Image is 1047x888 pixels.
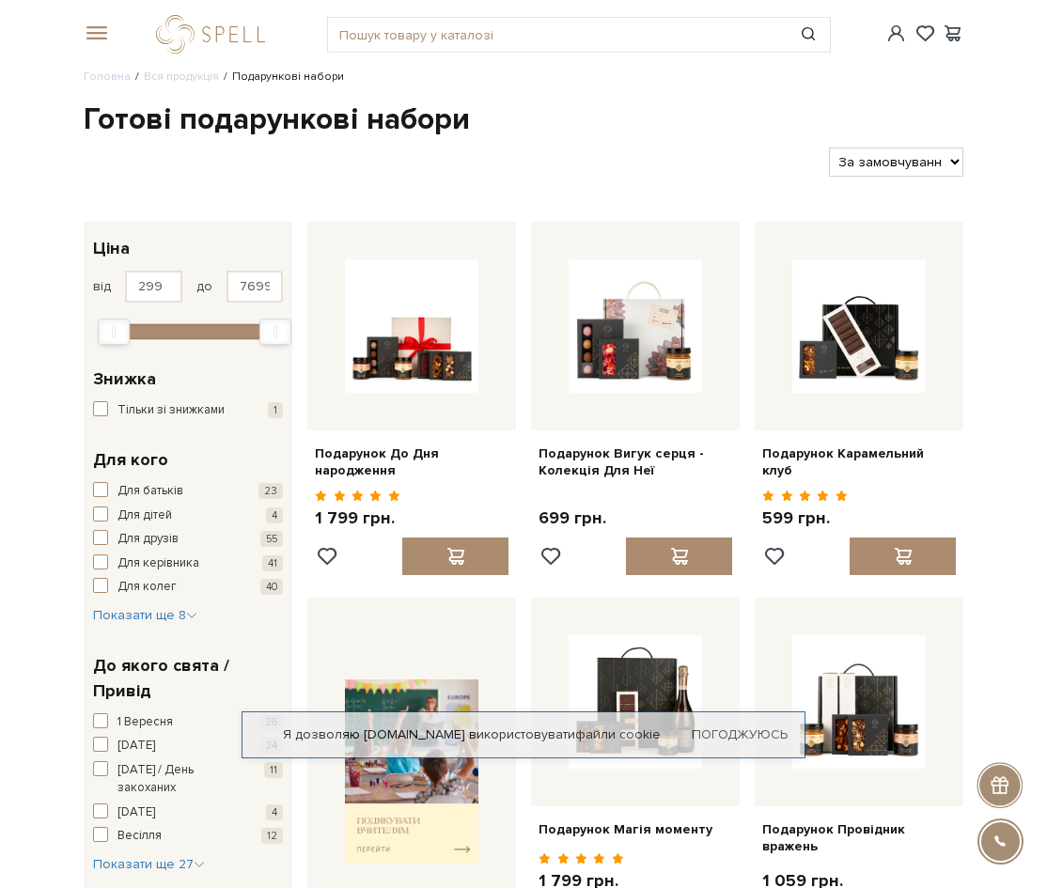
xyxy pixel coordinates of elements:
[575,726,661,742] a: файли cookie
[93,236,130,261] span: Ціна
[258,483,283,499] span: 23
[93,482,283,501] button: Для батьків 23
[539,445,732,479] a: Подарунок Вигук серця - Колекція Для Неї
[196,278,212,295] span: до
[117,530,179,549] span: Для друзів
[117,578,177,597] span: Для колег
[93,578,283,597] button: Для колег 40
[117,827,162,846] span: Весілля
[117,737,155,756] span: [DATE]
[260,531,283,547] span: 55
[117,506,172,525] span: Для дітей
[93,506,283,525] button: Для дітей 4
[117,803,155,822] span: [DATE]
[93,713,283,732] button: 1 Вересня 26
[328,18,787,52] input: Пошук товару у каталозі
[125,271,182,303] input: Ціна
[539,507,606,529] p: 699 грн.
[93,803,283,822] button: [DATE] 4
[788,18,831,52] button: Пошук товару у каталозі
[117,401,225,420] span: Тільки зі знижками
[345,679,478,864] img: banner
[266,507,283,523] span: 4
[692,726,788,743] a: Погоджуюсь
[762,445,956,479] a: Подарунок Карамельний клуб
[93,447,168,473] span: Для кого
[93,855,205,874] button: Показати ще 27
[84,70,131,84] a: Головна
[93,827,283,846] button: Весілля 12
[144,70,219,84] a: Вся продукція
[261,828,283,844] span: 12
[762,821,956,855] a: Подарунок Провідник вражень
[262,555,283,571] span: 41
[93,737,283,756] button: [DATE] 24
[117,713,173,732] span: 1 Вересня
[84,101,963,140] h1: Готові подарункові набори
[98,319,130,345] div: Min
[93,607,197,623] span: Показати ще 8
[268,402,283,418] span: 1
[93,401,283,420] button: Тільки зі знижками 1
[260,579,283,595] span: 40
[117,554,199,573] span: Для керівника
[93,366,156,392] span: Знижка
[117,482,183,501] span: Для батьків
[266,804,283,820] span: 4
[93,530,283,549] button: Для друзів 55
[242,726,805,743] div: Я дозволяю [DOMAIN_NAME] використовувати
[93,278,111,295] span: від
[315,507,400,529] p: 1 799 грн.
[259,319,291,345] div: Max
[227,271,284,303] input: Ціна
[315,445,508,479] a: Подарунок До Дня народження
[117,761,231,798] span: [DATE] / День закоханих
[219,69,344,86] li: Подарункові набори
[93,761,283,798] button: [DATE] / День закоханих 11
[93,653,278,704] span: До якого свята / Привід
[156,15,273,54] a: logo
[762,507,848,529] p: 599 грн.
[93,606,197,625] button: Показати ще 8
[264,762,283,778] span: 11
[93,856,205,872] span: Показати ще 27
[93,554,283,573] button: Для керівника 41
[539,821,732,838] a: Подарунок Магія моменту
